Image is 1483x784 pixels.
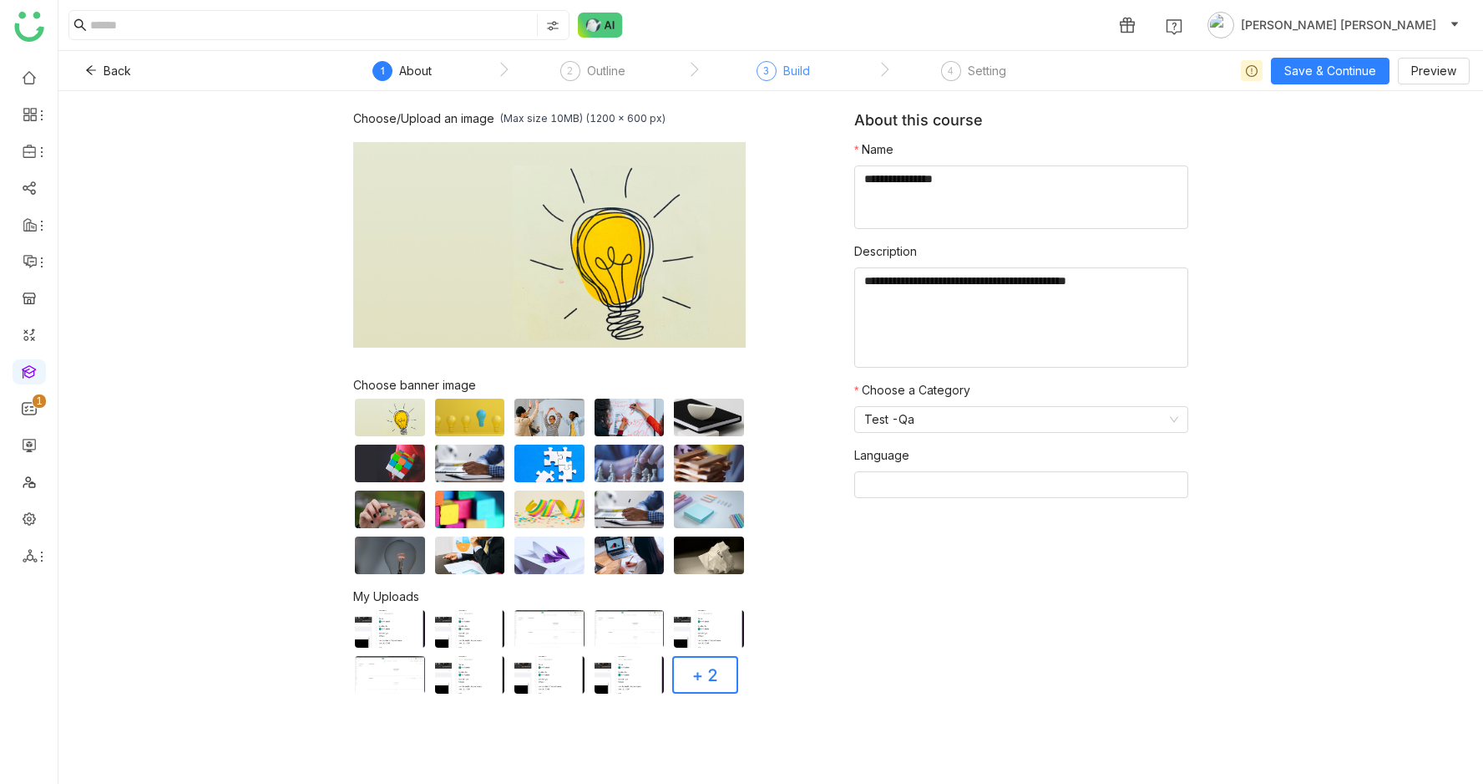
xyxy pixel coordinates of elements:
[1207,12,1234,38] img: avatar
[1398,58,1470,84] button: Preview
[1204,12,1463,38] button: [PERSON_NAME] [PERSON_NAME]
[399,61,432,81] div: About
[1411,62,1456,80] span: Preview
[864,407,1178,432] nz-select-item: Test -Qa
[692,666,718,685] div: + 2
[353,111,494,125] div: Choose/Upload an image
[854,111,1188,140] div: About this course
[948,64,954,77] span: 4
[36,393,43,410] p: 1
[1284,62,1376,80] span: Save & Continue
[587,61,625,81] div: Outline
[578,13,623,38] img: ask-buddy-normal.svg
[1271,58,1389,84] button: Save & Continue
[941,61,1006,91] div: 4Setting
[968,61,1006,81] div: Setting
[757,61,810,91] div: 3Build
[353,378,746,392] div: Choose banner image
[72,58,144,84] button: Back
[763,64,769,77] span: 3
[546,19,559,33] img: search-type.svg
[372,61,432,91] div: 1About
[854,446,909,465] label: Language
[499,112,666,125] div: (Max size 10MB) (1200 x 600 px)
[854,140,893,159] label: Name
[353,589,854,603] div: My Uploads
[104,62,131,80] span: Back
[1241,16,1436,34] span: [PERSON_NAME] [PERSON_NAME]
[567,64,573,77] span: 2
[33,395,46,408] nz-badge-sup: 1
[1166,18,1182,35] img: help.svg
[783,61,810,81] div: Build
[854,242,917,261] label: Description
[560,61,625,91] div: 2Outline
[854,381,970,400] label: Choose a Category
[14,12,44,42] img: logo
[380,64,386,77] span: 1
